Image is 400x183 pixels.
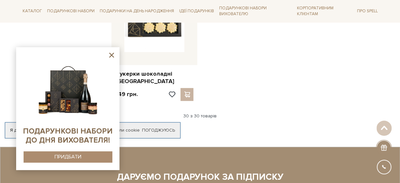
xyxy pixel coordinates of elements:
[142,127,175,133] a: Погоджуюсь
[20,6,45,16] a: Каталог
[294,3,354,19] a: Корпоративним клієнтам
[217,3,294,19] a: Подарункові набори вихователю
[5,127,180,133] div: Я дозволяю [DOMAIN_NAME] використовувати
[354,6,380,16] a: Про Spell
[110,127,140,133] a: файли cookie
[115,91,138,98] p: 149 грн.
[97,6,177,16] a: Подарунки на День народження
[115,70,194,85] a: Цукерки шоколадні [GEOGRAPHIC_DATA]
[177,6,217,16] a: Ідеї подарунків
[17,113,383,119] div: 30 з 30 товарів
[45,6,97,16] a: Подарункові набори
